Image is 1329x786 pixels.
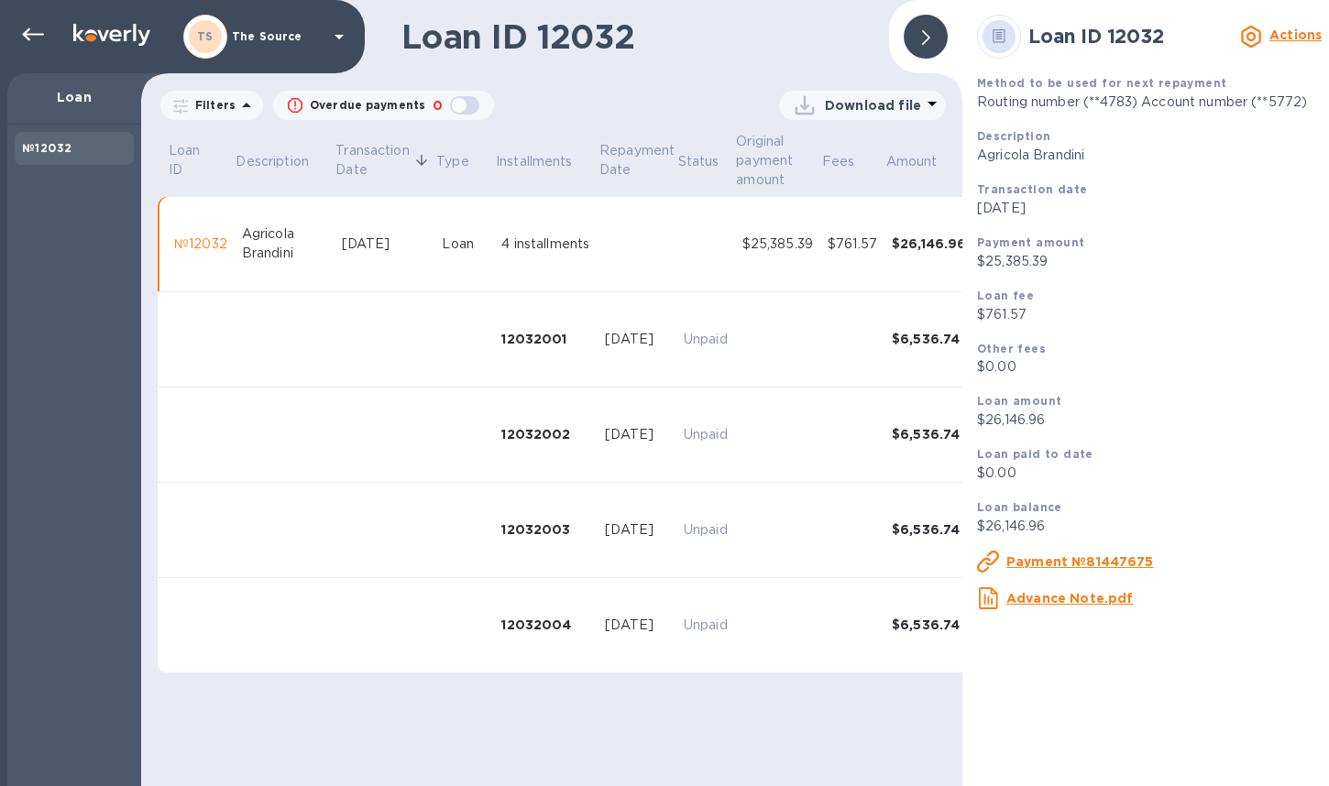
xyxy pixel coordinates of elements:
div: 12032001 [501,330,590,348]
div: 12032002 [501,425,590,443]
p: Download file [825,96,921,115]
span: Loan ID [169,141,233,180]
span: Description [236,152,332,171]
p: Unpaid [684,425,728,444]
span: Original payment amount [736,132,818,190]
b: TS [197,29,214,43]
button: Overdue payments0 [273,91,494,120]
div: 4 installments [501,235,590,254]
p: Repayment Date [599,141,675,180]
div: 12032004 [501,616,590,634]
b: Loan amount [977,394,1061,408]
span: Installments [496,152,597,171]
b: Loan paid to date [977,447,1093,461]
div: №12032 [174,235,227,254]
span: Amount [886,152,961,171]
span: Fees [822,152,879,171]
p: Unpaid [684,520,728,540]
div: $6,536.74 [892,330,967,348]
div: Loan [442,235,487,254]
p: 0 [433,96,443,115]
p: Loan ID [169,141,209,180]
p: Description [236,152,308,171]
b: Loan balance [977,500,1062,514]
u: Payment №81447675 [1006,554,1154,569]
u: Advance Note.pdf [1006,591,1133,606]
div: $761.57 [828,235,877,254]
p: Unpaid [684,330,728,349]
div: [DATE] [605,425,669,444]
b: Method to be used for next repayment [977,76,1226,90]
p: Unpaid [684,616,728,635]
span: Transaction Date [335,141,433,180]
b: Other fees [977,342,1046,355]
img: Logo [73,24,150,46]
div: 12032003 [501,520,590,539]
span: Type [436,152,493,171]
p: Transaction Date [335,141,409,180]
div: [DATE] [342,235,428,254]
b: Loan ID 12032 [1028,25,1164,48]
p: Status [678,152,719,171]
div: $25,385.39 [742,235,813,254]
b: Loan fee [977,289,1034,302]
div: [DATE] [605,330,669,349]
b: Actions [1269,27,1322,42]
div: Agricola Brandini [242,224,327,263]
div: $6,536.74 [892,425,967,443]
p: Fees [822,152,855,171]
p: Loan [22,88,126,106]
p: The Source [232,30,324,43]
p: Amount [886,152,938,171]
b: Description [977,129,1050,143]
div: [DATE] [605,616,669,635]
div: $26,146.96 [892,235,967,253]
b: Transaction date [977,182,1087,196]
b: №12032 [22,141,71,155]
p: Original payment amount [736,132,795,190]
div: [DATE] [605,520,669,540]
h1: Loan ID 12032 [401,17,874,56]
p: Type [436,152,469,171]
p: Installments [496,152,573,171]
p: Filters [188,97,236,113]
b: Payment amount [977,235,1085,249]
p: Overdue payments [310,97,425,114]
div: $6,536.74 [892,520,967,539]
div: $6,536.74 [892,616,967,634]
